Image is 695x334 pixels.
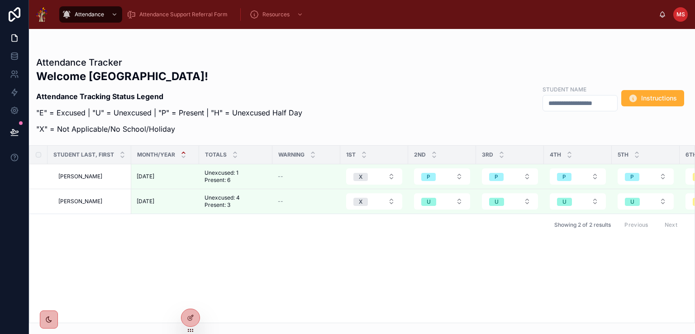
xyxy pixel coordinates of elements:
[562,198,566,206] div: U
[482,151,493,158] span: 3rd
[482,193,538,210] button: Select Button
[550,168,606,185] button: Select Button
[427,173,430,181] div: P
[205,169,266,184] span: Unexcused: 1 Present: 6
[278,198,283,205] span: --
[346,151,356,158] span: 1st
[641,94,677,103] span: Instructions
[278,173,283,180] span: --
[414,168,470,185] button: Select Button
[137,198,154,205] span: [DATE]
[359,198,362,206] div: X
[562,173,566,181] div: P
[427,198,431,206] div: U
[630,173,634,181] div: P
[630,198,634,206] div: U
[75,11,104,18] span: Attendance
[550,193,606,210] button: Select Button
[205,151,227,158] span: Totals
[137,173,154,180] span: [DATE]
[359,173,362,181] div: X
[36,124,302,134] p: "X" = Not Applicable/No School/Holiday
[550,151,561,158] span: 4th
[36,69,302,84] h2: Welcome [GEOGRAPHIC_DATA]!
[554,221,611,229] span: Showing 2 of 2 results
[495,198,499,206] div: U
[205,194,267,209] span: Unexcused: 4 Present: 3
[53,151,114,158] span: Student Last, First
[124,6,234,23] a: Attendance Support Referral Form
[247,6,308,23] a: Resources
[618,151,628,158] span: 5th
[59,6,122,23] a: Attendance
[414,151,426,158] span: 2nd
[262,11,290,18] span: Resources
[36,7,48,22] img: App logo
[36,92,163,101] strong: Attendance Tracking Status Legend
[676,11,685,18] span: MS
[482,168,538,185] button: Select Button
[139,11,228,18] span: Attendance Support Referral Form
[58,198,102,205] span: [PERSON_NAME]
[55,5,659,24] div: scrollable content
[137,151,175,158] span: Month/Year
[495,173,498,181] div: P
[543,85,586,93] label: Student Name
[346,168,402,185] button: Select Button
[36,56,302,69] h1: Attendance Tracker
[278,151,305,158] span: Warning
[58,173,102,180] span: [PERSON_NAME]
[36,107,302,118] p: "E" = Excused | "U" = Unexcused | "P" = Present | "H" = Unexcused Half Day
[414,193,470,210] button: Select Button
[618,193,674,210] button: Select Button
[346,193,402,210] button: Select Button
[618,168,674,185] button: Select Button
[621,90,684,106] button: Instructions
